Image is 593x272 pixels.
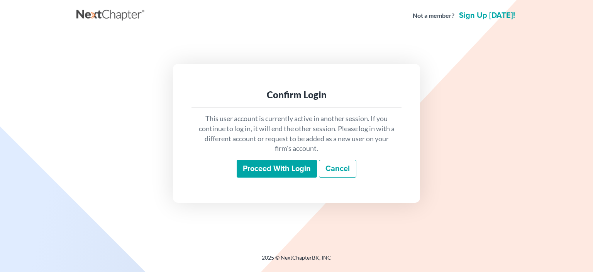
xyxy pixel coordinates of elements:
strong: Not a member? [413,11,454,20]
p: This user account is currently active in another session. If you continue to log in, it will end ... [198,114,395,154]
a: Cancel [319,160,356,178]
div: Confirm Login [198,89,395,101]
a: Sign up [DATE]! [457,12,517,19]
div: 2025 © NextChapterBK, INC [76,254,517,268]
input: Proceed with login [237,160,317,178]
